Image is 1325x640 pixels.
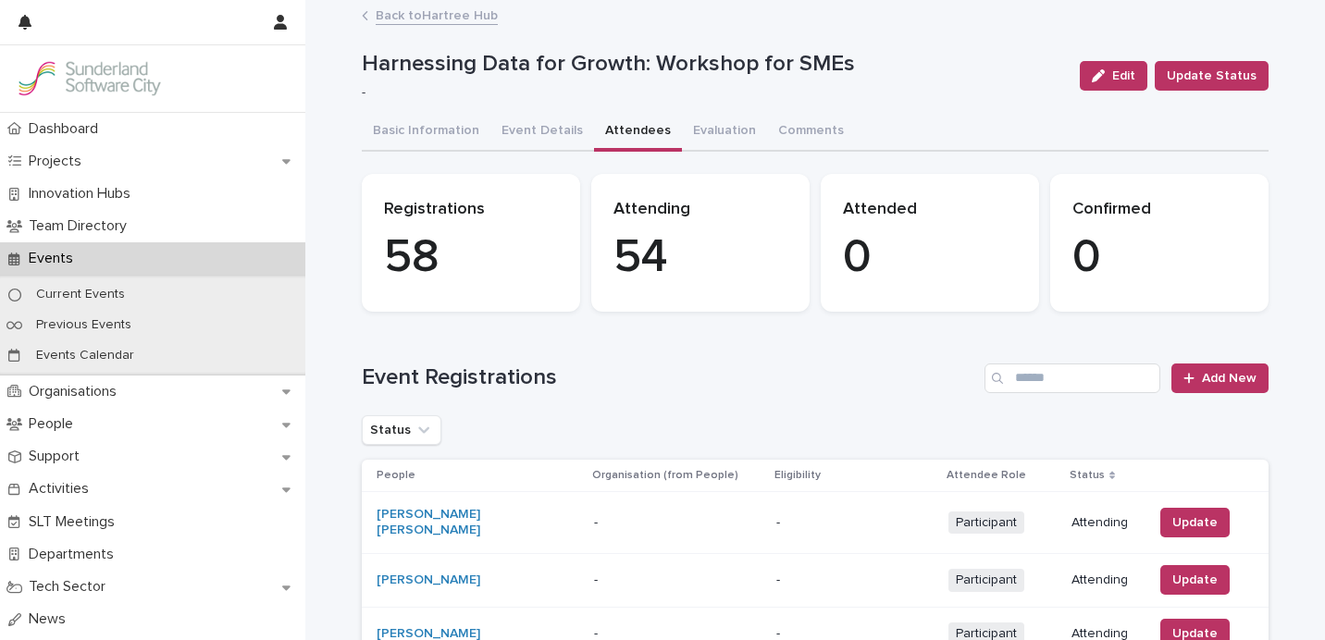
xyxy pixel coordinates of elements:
button: Status [362,415,441,445]
span: Update [1172,571,1218,589]
tr: [PERSON_NAME] --ParticipantAttendingUpdate [362,553,1269,607]
span: Edit [1112,69,1135,82]
button: Attendees [594,113,682,152]
p: Projects [21,153,96,170]
p: Attended [843,200,1017,220]
a: [PERSON_NAME] [PERSON_NAME] [377,507,562,538]
p: Departments [21,546,129,563]
p: - [362,85,1058,101]
p: 54 [613,230,787,286]
span: Participant [948,569,1024,592]
p: Support [21,448,94,465]
p: - [776,515,934,531]
p: Harnessing Data for Growth: Workshop for SMEs [362,51,1065,78]
button: Update Status [1155,61,1269,91]
button: Update [1160,508,1230,537]
p: Dashboard [21,120,113,138]
p: Registrations [384,200,558,220]
p: Activities [21,480,104,498]
p: Events Calendar [21,348,149,363]
a: Back toHartree Hub [376,4,498,25]
a: [PERSON_NAME] [377,572,480,588]
p: - [776,572,934,588]
p: Organisations [21,383,131,400]
p: Team Directory [21,217,142,235]
button: Evaluation [682,113,767,152]
p: - [594,515,762,531]
span: Update [1172,513,1218,532]
p: Eligibility [774,465,821,486]
p: Tech Sector [21,578,120,596]
input: Search [984,363,1160,393]
button: Comments [767,113,855,152]
button: Update [1160,565,1230,595]
h1: Event Registrations [362,364,977,391]
p: 0 [843,230,1017,286]
p: Status [1070,465,1105,486]
p: 58 [384,230,558,286]
span: Participant [948,511,1024,535]
button: Event Details [490,113,594,152]
span: Update Status [1167,67,1257,85]
button: Basic Information [362,113,490,152]
button: Edit [1080,61,1147,91]
p: Innovation Hubs [21,185,145,203]
p: Current Events [21,287,140,302]
p: Organisation (from People) [592,465,738,486]
tr: [PERSON_NAME] [PERSON_NAME] --ParticipantAttendingUpdate [362,492,1269,554]
p: Events [21,250,88,267]
p: SLT Meetings [21,513,130,531]
p: Attendee Role [947,465,1026,486]
p: Attending [1071,572,1138,588]
p: Attending [1071,515,1138,531]
p: Attending [613,200,787,220]
a: Add New [1171,363,1269,393]
p: People [21,415,88,433]
p: Confirmed [1072,200,1246,220]
p: Previous Events [21,317,146,333]
p: News [21,610,80,628]
img: Kay6KQejSz2FjblR6DWv [15,60,163,97]
p: People [377,465,415,486]
span: Add New [1202,372,1257,385]
p: - [594,572,762,588]
p: 0 [1072,230,1246,286]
